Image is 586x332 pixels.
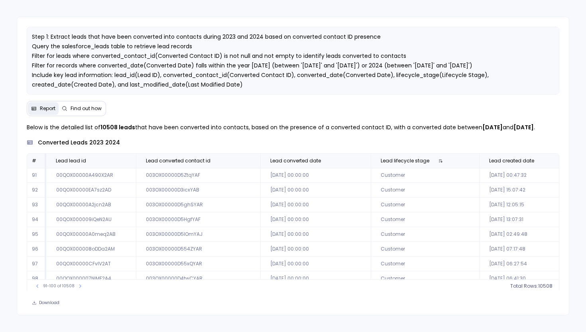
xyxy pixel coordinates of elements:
span: Report [40,105,55,112]
td: 93 [27,198,46,212]
span: # [32,157,36,164]
span: Lead created date [489,158,534,164]
span: Lead lead id [56,158,86,164]
td: [DATE] 00:00:00 [260,212,371,227]
td: 94 [27,212,46,227]
strong: [DATE] [482,123,503,131]
td: Customer [371,198,479,212]
td: 98 [27,271,46,286]
td: 95 [27,227,46,242]
span: Download [39,300,59,306]
strong: [DATE] [513,123,534,131]
td: [DATE] 12:05:15 [479,198,584,212]
td: 00QOX00000A490X2AR [46,168,136,183]
td: 003OX00000D5ghSYAR [136,198,260,212]
td: 00QOX00000A2jcn2AB [46,198,136,212]
button: Find out how [59,102,105,115]
td: 00QOX00000A0meq2AB [46,227,136,242]
p: Below is the detailed list of that have been converted into contacts, based on the presence of a ... [27,123,560,132]
td: 00QOX00000CFvlV2AT [46,257,136,271]
button: Report [28,102,59,115]
td: [DATE] 00:47:32 [479,168,584,183]
span: Lead lifecycle stage [381,158,429,164]
td: [DATE] 15:07:42 [479,183,584,198]
td: [DATE] 00:00:00 [260,183,371,198]
span: Step 1: Extract leads that have been converted into contacts during 2023 and 2024 based on conver... [32,33,490,108]
span: 91-100 of 10508 [43,283,75,289]
td: [DATE] 00:00:00 [260,271,371,286]
td: [DATE] 06:41:30 [479,271,584,286]
td: [DATE] 02:49:48 [479,227,584,242]
td: 003OX00000D55xQYAR [136,257,260,271]
td: 00QOX00000EA7sz2AD [46,183,136,198]
strong: 10508 leads [100,123,135,131]
td: [DATE] 00:00:00 [260,227,371,242]
td: [DATE] 00:00:00 [260,242,371,257]
td: 00QOX000007NIME2A4 [46,271,136,286]
td: 96 [27,242,46,257]
td: 003OX00000D4twCYAR [136,271,260,286]
span: Lead converted date [270,158,321,164]
span: Find out how [71,105,102,112]
td: 00QOX000008oDDa2AM [46,242,136,257]
td: [DATE] 00:00:00 [260,257,371,271]
td: Customer [371,212,479,227]
td: Customer [371,227,479,242]
td: Customer [371,183,479,198]
td: 91 [27,168,46,183]
td: [DATE] 07:17:48 [479,242,584,257]
td: 00QOX000009iQeN2AU [46,212,136,227]
td: 003OX00000D5HgfYAF [136,212,260,227]
td: [DATE] 06:27:54 [479,257,584,271]
td: Customer [371,242,479,257]
td: [DATE] 00:00:00 [260,198,371,212]
span: converted leads 2023 2024 [38,138,120,147]
td: Customer [371,257,479,271]
td: 97 [27,257,46,271]
td: 003OX00000D5lOmYAJ [136,227,260,242]
button: Download [27,297,65,308]
td: Customer [371,168,479,183]
span: 10508 [538,283,553,289]
td: 003OX00000D554ZYAR [136,242,260,257]
span: Total Rows: [510,283,538,289]
td: 003OX00000D5ZtqYAF [136,168,260,183]
span: Lead converted contact id [146,158,210,164]
td: Customer [371,271,479,286]
td: 92 [27,183,46,198]
td: 003OX00000D3icxYAB [136,183,260,198]
td: [DATE] 00:00:00 [260,168,371,183]
td: [DATE] 13:07:31 [479,212,584,227]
